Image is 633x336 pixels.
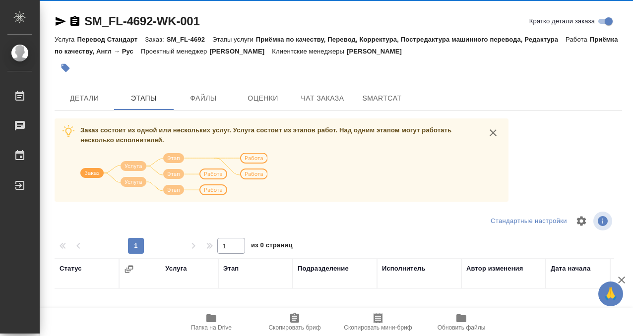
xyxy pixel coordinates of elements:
[141,48,209,55] p: Проектный менеджер
[336,308,420,336] button: Скопировать мини-бриф
[55,57,76,79] button: Добавить тэг
[120,92,168,105] span: Этапы
[358,92,406,105] span: SmartCat
[80,126,451,144] span: Заказ состоит из одной или нескольких услуг. Услуга состоит из этапов работ. Над одним этапом мог...
[256,36,566,43] p: Приёмка по качеству, Перевод, Корректура, Постредактура машинного перевода, Редактура
[570,209,593,233] span: Настроить таблицу
[466,264,523,274] div: Автор изменения
[124,264,134,274] button: Сгруппировать
[438,324,486,331] span: Обновить файлы
[268,324,320,331] span: Скопировать бриф
[69,15,81,27] button: Скопировать ссылку
[272,48,347,55] p: Клиентские менеджеры
[344,324,412,331] span: Скопировать мини-бриф
[529,16,595,26] span: Кратко детали заказа
[223,264,239,274] div: Этап
[191,324,232,331] span: Папка на Drive
[77,36,145,43] p: Перевод Стандарт
[598,281,623,306] button: 🙏
[55,36,618,55] p: Приёмка по качеству, Англ → Рус
[488,214,570,229] div: split button
[239,92,287,105] span: Оценки
[347,48,409,55] p: [PERSON_NAME]
[55,15,66,27] button: Скопировать ссылку для ЯМессенджера
[253,308,336,336] button: Скопировать бриф
[212,36,256,43] p: Этапы услуги
[566,36,590,43] p: Работа
[167,36,212,43] p: SM_FL-4692
[209,48,272,55] p: [PERSON_NAME]
[602,283,619,304] span: 🙏
[420,308,503,336] button: Обновить файлы
[593,212,614,230] span: Посмотреть информацию
[145,36,166,43] p: Заказ:
[60,264,82,274] div: Статус
[84,14,200,28] a: SM_FL-4692-WK-001
[170,308,253,336] button: Папка на Drive
[61,92,108,105] span: Детали
[180,92,227,105] span: Файлы
[551,264,590,274] div: Дата начала
[298,264,349,274] div: Подразделение
[382,264,426,274] div: Исполнитель
[299,92,346,105] span: Чат заказа
[55,36,77,43] p: Услуга
[165,264,187,274] div: Услуга
[486,125,501,140] button: close
[251,239,293,254] span: из 0 страниц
